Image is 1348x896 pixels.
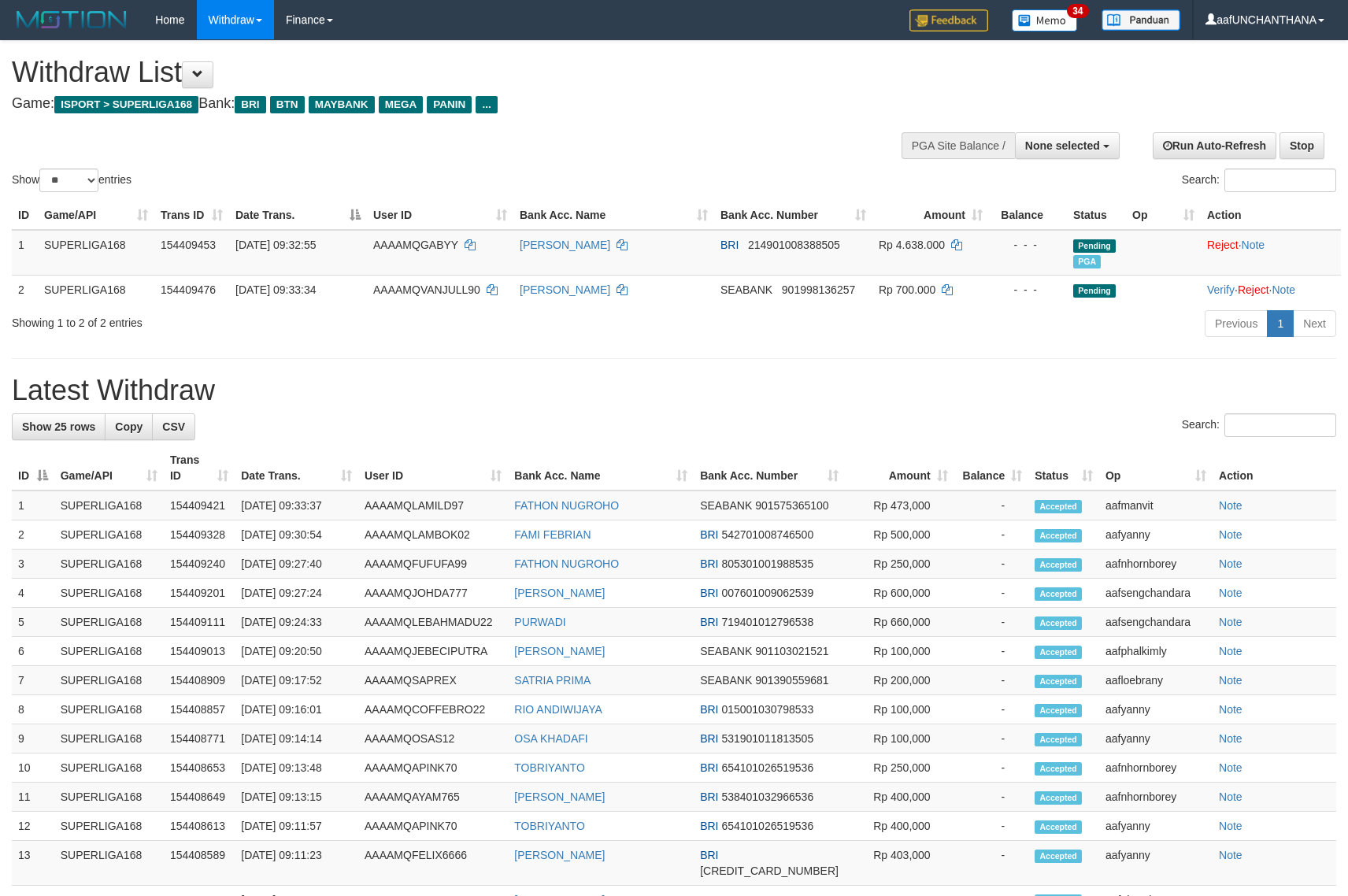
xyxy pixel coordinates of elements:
span: BRI [720,239,739,251]
td: 2 [12,520,54,550]
td: SUPERLIGA168 [38,275,154,304]
h1: Withdraw List [12,57,883,88]
span: SEABANK [700,645,752,657]
div: PGA Site Balance / [902,132,1015,159]
td: aafnhornborey [1099,783,1213,812]
td: · [1201,230,1341,276]
th: Game/API: activate to sort column ascending [38,201,154,230]
span: Copy 015001030798533 to clipboard [721,703,813,716]
th: Op: activate to sort column ascending [1126,201,1201,230]
a: [PERSON_NAME] [520,283,610,296]
a: TOBRIYANTO [514,761,584,774]
a: Note [1219,732,1242,745]
td: 8 [12,695,54,724]
td: [DATE] 09:30:54 [235,520,358,550]
th: Bank Acc. Number: activate to sort column ascending [694,446,845,491]
th: Op: activate to sort column ascending [1099,446,1213,491]
img: MOTION_logo.png [12,8,131,31]
td: 9 [12,724,54,753]
td: - [954,637,1029,666]
span: Accepted [1035,529,1082,542]
td: · · [1201,275,1341,304]
td: AAAAMQLAMBOK02 [358,520,508,550]
span: Copy 901390559681 to clipboard [755,674,828,687]
a: Note [1219,820,1242,832]
th: Trans ID: activate to sort column ascending [154,201,229,230]
span: [DATE] 09:33:34 [235,283,316,296]
td: AAAAMQOSAS12 [358,724,508,753]
span: Copy 616301004351506 to clipboard [700,865,839,877]
td: 1 [12,230,38,276]
span: Copy 007601009062539 to clipboard [721,587,813,599]
th: Balance [989,201,1067,230]
span: Accepted [1035,704,1082,717]
td: - [954,579,1029,608]
th: Bank Acc. Number: activate to sort column ascending [714,201,872,230]
div: Showing 1 to 2 of 2 entries [12,309,550,331]
td: SUPERLIGA168 [54,579,164,608]
span: Copy 538401032966536 to clipboard [721,790,813,803]
span: Accepted [1035,616,1082,630]
th: Date Trans.: activate to sort column ascending [235,446,358,491]
a: Note [1242,239,1265,251]
span: 154409476 [161,283,216,296]
span: [DATE] 09:32:55 [235,239,316,251]
td: SUPERLIGA168 [54,812,164,841]
td: - [954,695,1029,724]
td: 154409421 [164,491,235,520]
td: [DATE] 09:11:23 [235,841,358,886]
span: Accepted [1035,500,1082,513]
span: Marked by aafsengchandara [1073,255,1101,268]
a: PURWADI [514,616,565,628]
td: Rp 200,000 [845,666,954,695]
a: Note [1219,587,1242,599]
td: AAAAMQAPINK70 [358,812,508,841]
td: 154409013 [164,637,235,666]
td: aafyanny [1099,841,1213,886]
td: SUPERLIGA168 [54,753,164,783]
td: 13 [12,841,54,886]
td: AAAAMQSAPREX [358,666,508,695]
span: 154409453 [161,239,216,251]
td: SUPERLIGA168 [54,550,164,579]
th: Status: activate to sort column ascending [1028,446,1099,491]
td: - [954,608,1029,637]
td: [DATE] 09:14:14 [235,724,358,753]
td: AAAAMQJEBECIPUTRA [358,637,508,666]
td: 10 [12,753,54,783]
h4: Game: Bank: [12,96,883,112]
td: AAAAMQAPINK70 [358,753,508,783]
td: AAAAMQCOFFEBRO22 [358,695,508,724]
span: BRI [700,528,718,541]
span: SEABANK [720,283,772,296]
a: Run Auto-Refresh [1153,132,1276,159]
td: 154409328 [164,520,235,550]
span: Rp 700.000 [879,283,935,296]
span: AAAAMQGABYY [373,239,458,251]
td: aafsengchandara [1099,579,1213,608]
label: Search: [1182,168,1336,192]
td: 154408771 [164,724,235,753]
th: ID: activate to sort column descending [12,446,54,491]
a: Note [1219,645,1242,657]
a: Reject [1207,239,1239,251]
td: Rp 660,000 [845,608,954,637]
td: Rp 403,000 [845,841,954,886]
a: Note [1219,616,1242,628]
td: - [954,841,1029,886]
td: AAAAMQLEBAHMADU22 [358,608,508,637]
a: Previous [1205,310,1268,337]
td: aafmanvit [1099,491,1213,520]
td: 1 [12,491,54,520]
td: 154408589 [164,841,235,886]
td: AAAAMQJOHDA777 [358,579,508,608]
td: Rp 100,000 [845,695,954,724]
th: Status [1067,201,1126,230]
a: Reject [1238,283,1269,296]
a: Note [1219,557,1242,570]
td: 2 [12,275,38,304]
a: Note [1219,499,1242,512]
td: - [954,753,1029,783]
span: Copy 531901011813505 to clipboard [721,732,813,745]
span: BRI [700,849,718,861]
